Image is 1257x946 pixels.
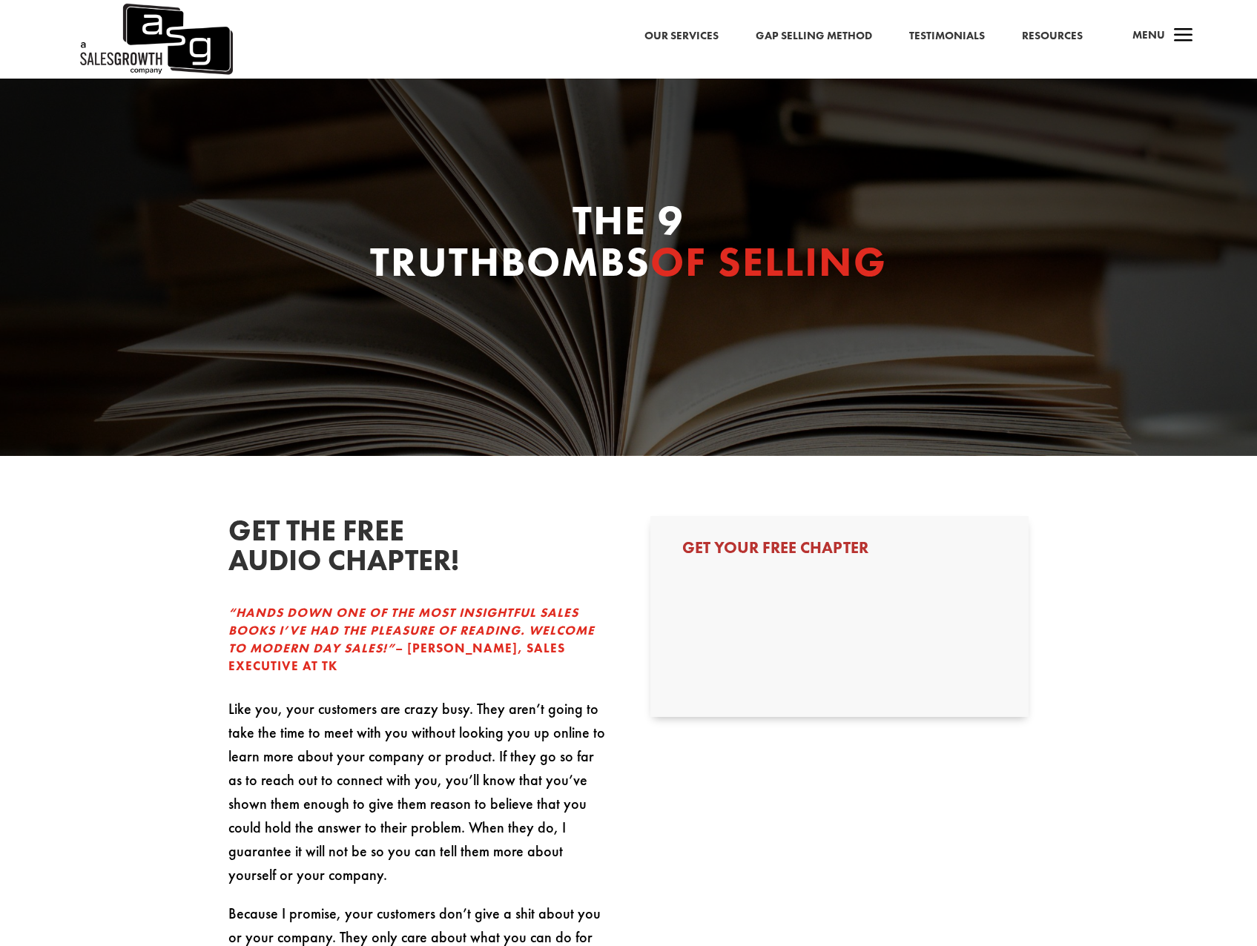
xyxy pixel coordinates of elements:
span: a [1169,21,1198,51]
p: – [PERSON_NAME], SALES EXECUTIVE AT TK [228,604,607,675]
p: Like you, your customers are crazy busy. They aren’t going to take the time to meet with you with... [228,697,607,902]
h2: GET THE FREE AUDIO CHAPTER! [228,516,451,583]
a: Resources [1022,27,1083,46]
em: “HANDS DOWN ONE OF THE MOST INSIGHTFUL SALES BOOKS I’VE HAD THE PLEASURE OF READING. WELCOME TO M... [228,604,595,656]
iframe: Form 0 [682,582,997,693]
a: Gap Selling Method [756,27,872,46]
span: Menu [1132,27,1165,42]
a: Our Services [644,27,719,46]
a: Testimonials [909,27,985,46]
h3: Get Your Free Chapter [682,540,997,563]
h1: THE 9 TRUTHBOMBS [347,199,911,290]
span: OF SELLING [650,235,887,288]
